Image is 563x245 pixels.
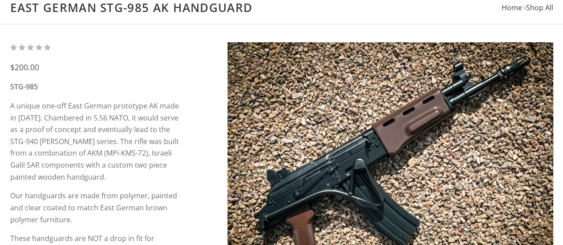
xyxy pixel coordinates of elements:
[10,82,38,92] strong: STG-985
[524,2,553,14] li: ›
[10,0,553,15] h1: East German STG-985 AK Handguard
[526,3,553,12] a: Shop All
[502,3,522,12] a: Home
[10,100,181,183] p: A unique one-off East German prototype AK made in [DATE]. Chambered in 5.56 NATO, it would serve ...
[10,62,39,72] span: $200.00
[10,190,181,225] p: Our handguards are made from polymer, painted and clear coated to match East German brown polymer...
